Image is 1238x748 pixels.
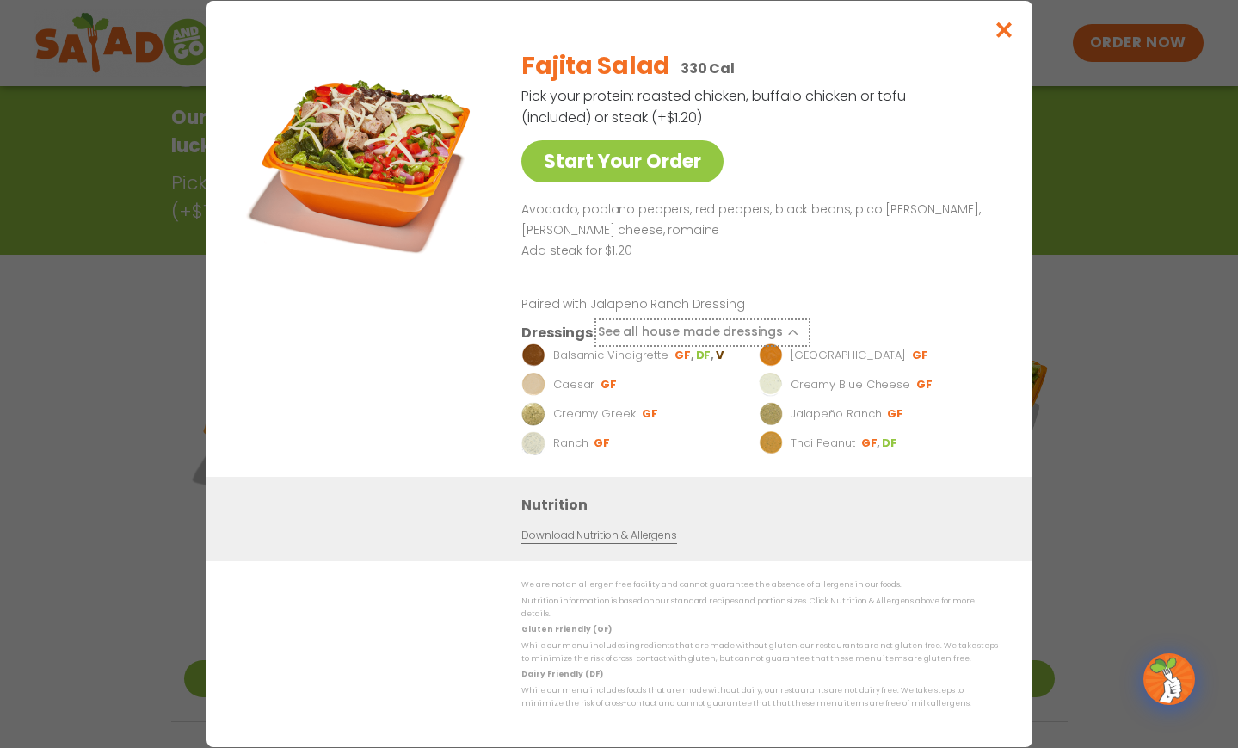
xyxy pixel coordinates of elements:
[759,431,783,455] img: Dressing preview image for Thai Peanut
[521,322,593,343] h3: Dressings
[521,140,724,182] a: Start Your Order
[916,377,934,393] li: GF
[521,200,991,241] p: Avocado, poblano peppers, red peppers, black beans, pico [PERSON_NAME], [PERSON_NAME] cheese, rom...
[790,376,909,393] p: Creamy Blue Cheese
[521,528,676,544] a: Download Nutrition & Allergens
[552,435,588,452] p: Ranch
[976,1,1032,59] button: Close modal
[716,348,725,363] li: V
[521,431,545,455] img: Dressing preview image for Ranch
[521,241,991,262] p: Add steak for $1.20
[759,402,783,426] img: Dressing preview image for Jalapeño Ranch
[790,405,881,423] p: Jalapeño Ranch
[521,640,998,666] p: While our menu includes ingredients that are made without gluten, our restaurants are not gluten ...
[521,295,840,313] p: Paired with Jalapeno Ranch Dressing
[641,406,659,422] li: GF
[521,683,998,710] p: While our menu includes foods that are made without dairy, our restaurants are not dairy free. We...
[674,348,695,363] li: GF
[759,343,783,368] img: Dressing preview image for BBQ Ranch
[521,402,545,426] img: Dressing preview image for Creamy Greek
[521,578,998,591] p: We are not an allergen free facility and cannot guarantee the absence of allergens in our foods.
[521,624,611,634] strong: Gluten Friendly (GF)
[521,48,670,84] h2: Fajita Salad
[695,348,715,363] li: DF
[912,348,930,363] li: GF
[521,85,908,128] p: Pick your protein: roasted chicken, buffalo chicken or tofu (included) or steak (+$1.20)
[521,373,545,397] img: Dressing preview image for Caesar
[860,436,881,451] li: GF
[552,376,594,393] p: Caesar
[521,494,1007,516] h3: Nutrition
[681,58,735,79] p: 330 Cal
[887,406,905,422] li: GF
[597,322,806,343] button: See all house made dressings
[552,405,635,423] p: Creamy Greek
[594,436,612,451] li: GF
[882,436,899,451] li: DF
[790,347,905,364] p: [GEOGRAPHIC_DATA]
[552,347,668,364] p: Balsamic Vinaigrette
[759,373,783,397] img: Dressing preview image for Creamy Blue Cheese
[521,595,998,621] p: Nutrition information is based on our standard recipes and portion sizes. Click Nutrition & Aller...
[521,343,545,368] img: Dressing preview image for Balsamic Vinaigrette
[1145,655,1193,703] img: wpChatIcon
[245,35,486,276] img: Featured product photo for Fajita Salad
[790,435,854,452] p: Thai Peanut
[601,377,619,393] li: GF
[521,669,602,679] strong: Dairy Friendly (DF)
